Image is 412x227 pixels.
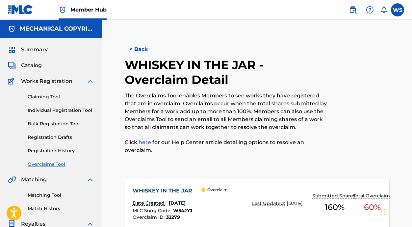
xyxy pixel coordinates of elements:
img: search [349,6,357,14]
p: Total Overclaim [353,192,392,199]
div: Drag [381,202,385,222]
iframe: Resource Center [394,143,412,191]
span: Summary [21,46,48,54]
img: Works Registration [8,77,16,85]
h2: WHISKEY IN THE JAR - Overclaim Detail [125,58,329,87]
img: help [366,6,374,14]
img: Accounts [8,25,16,33]
a: SummarySummary [8,46,48,54]
p: The Overclaims Tool enables Members to see works they have registered that are in overclaim. Over... [125,92,329,131]
p: Submitted Shares [312,192,357,199]
iframe: Chat Widget [379,195,412,227]
a: CatalogCatalog [8,62,42,69]
div: WHISKEY IN THE JAR [133,187,195,195]
span: Catalog [21,62,42,69]
p: Click for our Help Center article detailing options to resolve an overclaim. [125,139,329,154]
div: Notifications [380,7,387,13]
img: Catalog [8,62,16,69]
a: Overclaims Tool [28,161,94,168]
button: < Back [125,41,164,58]
p: Overclaim [207,187,228,193]
h5: MECHANICAL COPYRIGHT PROTECTION SOCIETY LTD [20,25,94,33]
span: [DATE] [169,200,186,206]
span: MLC Song Code : [133,208,173,214]
img: Top Rightsholder [59,6,66,14]
span: W54JYJ [173,208,193,214]
span: 60 % [364,201,381,213]
span: [DATE] [287,200,303,206]
a: Individual Registration Tool [28,107,94,114]
span: Matching [21,176,47,184]
a: Public Search [346,3,359,16]
a: Claiming Tool [28,93,94,100]
a: Matching Tool [28,192,94,199]
span: Works Registration [21,77,72,85]
img: expand [86,77,94,85]
a: Bulk Registration Tool [28,120,94,127]
a: Registration History [28,147,94,154]
img: Summary [8,46,16,54]
div: Help [363,3,376,16]
a: Registration Drafts [28,134,94,141]
p: Last Updated: [252,200,287,207]
a: Match History [28,205,94,212]
img: MLC Logo [8,5,33,14]
a: here [139,139,151,145]
img: expand [86,176,94,184]
div: User Menu [391,3,404,16]
span: 32279 [166,214,180,220]
span: Member Hub [70,6,107,13]
span: Overclaim ID : [133,214,166,220]
p: Date Created: [133,200,167,207]
span: 160 % [325,201,345,213]
img: Matching [8,176,16,184]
